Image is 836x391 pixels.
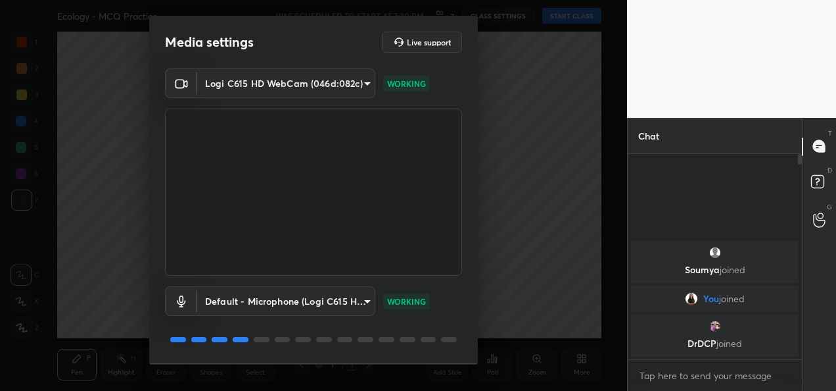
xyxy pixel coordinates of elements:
[639,265,791,275] p: Soumya
[387,296,426,307] p: WORKING
[720,263,745,276] span: joined
[828,128,832,138] p: T
[708,320,722,333] img: b3a95a5546134ed09af10c7c8539e58d.jpg
[708,246,722,259] img: default.png
[719,294,745,304] span: joined
[387,78,426,90] p: WORKING
[197,68,375,98] div: Logi C615 HD WebCam (046d:082c)
[197,286,375,316] div: Logi C615 HD WebCam (046d:082c)
[685,292,698,305] img: 31e0e67977fa4eb481ffbcafe7fbc2ad.jpg
[639,338,791,349] p: DrDCP
[165,34,254,51] h2: Media settings
[827,202,832,212] p: G
[407,38,451,46] h5: Live support
[628,238,802,359] div: grid
[628,118,670,153] p: Chat
[703,294,719,304] span: You
[827,165,832,175] p: D
[716,337,742,350] span: joined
